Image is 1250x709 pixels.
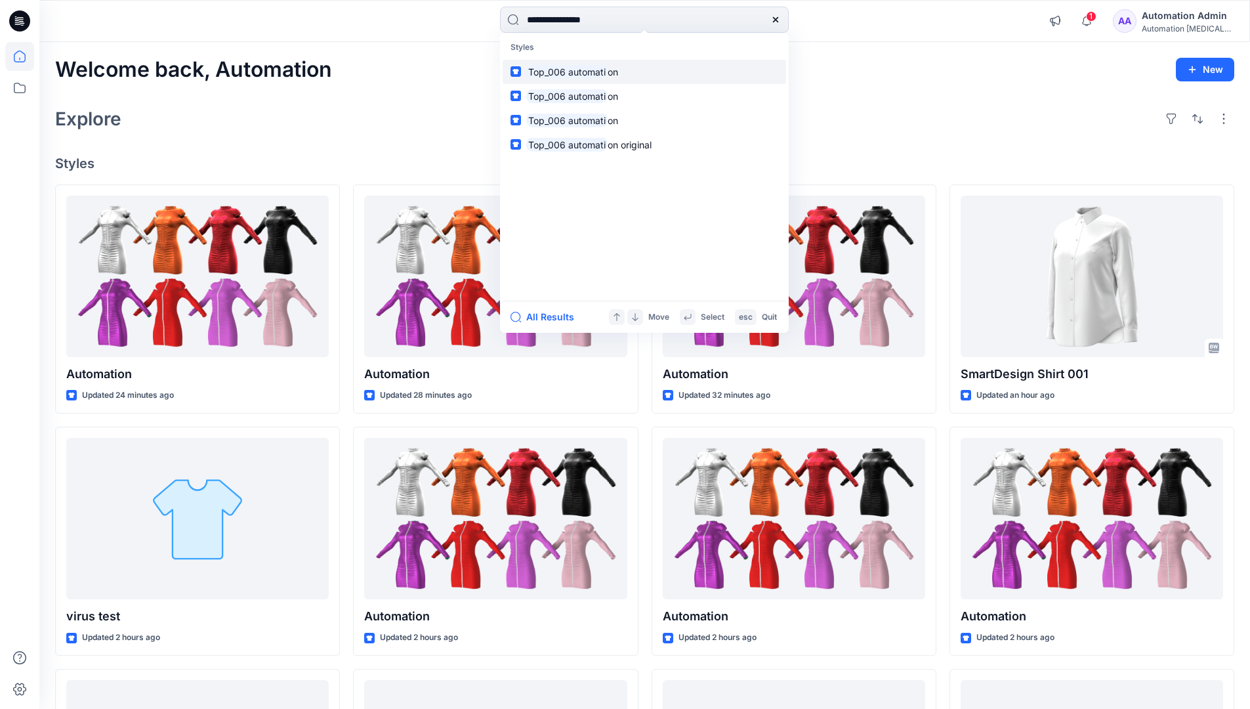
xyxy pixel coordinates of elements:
[1142,8,1234,24] div: Automation Admin
[82,389,174,402] p: Updated 24 minutes ago
[678,631,757,645] p: Updated 2 hours ago
[380,631,458,645] p: Updated 2 hours ago
[66,438,329,600] a: virus test
[503,84,786,108] a: Top_006 automation
[608,91,618,102] span: on
[976,389,1054,402] p: Updated an hour ago
[762,311,777,324] p: Quit
[503,35,786,60] p: Styles
[701,311,724,324] p: Select
[663,607,925,626] p: Automation
[380,389,472,402] p: Updated 28 minutes ago
[739,311,753,324] p: esc
[526,64,608,79] mark: Top_006 automati
[526,89,608,104] mark: Top_006 automati
[608,115,618,126] span: on
[364,438,627,600] a: Automation
[1176,58,1234,81] button: New
[1142,24,1234,33] div: Automation [MEDICAL_DATA]...
[503,108,786,133] a: Top_006 automation
[66,607,329,626] p: virus test
[961,196,1223,358] a: SmartDesign Shirt 001
[663,196,925,358] a: Automation
[364,365,627,383] p: Automation
[663,365,925,383] p: Automation
[678,389,770,402] p: Updated 32 minutes ago
[1113,9,1136,33] div: AA
[55,58,332,82] h2: Welcome back, Automation
[364,607,627,626] p: Automation
[648,311,669,324] p: Move
[608,66,618,77] span: on
[503,133,786,157] a: Top_006 automation original
[526,113,608,128] mark: Top_006 automati
[961,438,1223,600] a: Automation
[608,139,652,150] span: on original
[55,108,121,129] h2: Explore
[66,365,329,383] p: Automation
[976,631,1054,645] p: Updated 2 hours ago
[1086,11,1096,22] span: 1
[364,196,627,358] a: Automation
[82,631,160,645] p: Updated 2 hours ago
[663,438,925,600] a: Automation
[66,196,329,358] a: Automation
[961,365,1223,383] p: SmartDesign Shirt 001
[961,607,1223,626] p: Automation
[510,309,583,325] button: All Results
[503,60,786,84] a: Top_006 automation
[55,156,1234,171] h4: Styles
[526,137,608,152] mark: Top_006 automati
